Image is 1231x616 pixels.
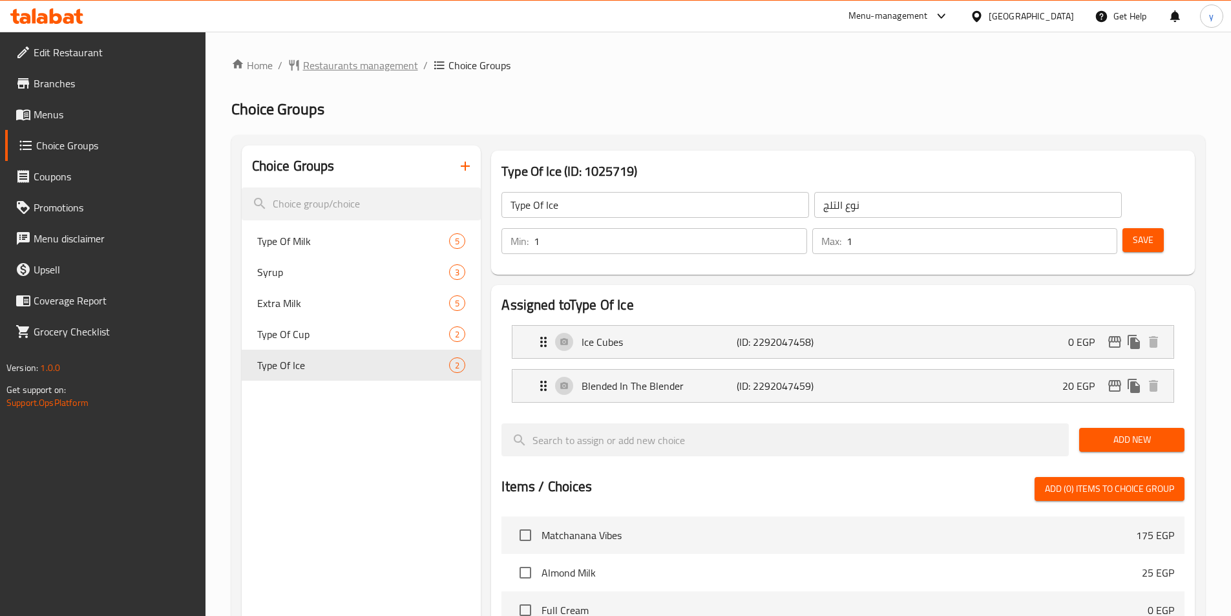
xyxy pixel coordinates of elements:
[1105,332,1124,352] button: edit
[5,68,205,99] a: Branches
[34,262,195,277] span: Upsell
[1142,565,1174,580] p: 25 EGP
[278,58,282,73] li: /
[231,94,324,123] span: Choice Groups
[450,297,465,310] span: 5
[1122,228,1164,252] button: Save
[450,359,465,372] span: 2
[34,76,195,91] span: Branches
[34,169,195,184] span: Coupons
[1068,334,1105,350] p: 0 EGP
[821,233,841,249] p: Max:
[242,288,481,319] div: Extra Milk5
[5,254,205,285] a: Upsell
[5,130,205,161] a: Choice Groups
[34,231,195,246] span: Menu disclaimer
[257,233,450,249] span: Type Of Milk
[34,45,195,60] span: Edit Restaurant
[510,233,529,249] p: Min:
[449,295,465,311] div: Choices
[5,285,205,316] a: Coverage Report
[6,359,38,376] span: Version:
[1062,378,1105,394] p: 20 EGP
[1079,428,1184,452] button: Add New
[6,394,89,411] a: Support.OpsPlatform
[1144,376,1163,396] button: delete
[542,527,1136,543] span: Matchanana Vibes
[257,326,450,342] span: Type Of Cup
[582,378,736,394] p: Blended In The Blender
[1124,332,1144,352] button: duplicate
[34,293,195,308] span: Coverage Report
[450,235,465,248] span: 5
[257,264,450,280] span: Syrup
[1045,481,1174,497] span: Add (0) items to choice group
[34,324,195,339] span: Grocery Checklist
[1105,376,1124,396] button: edit
[242,319,481,350] div: Type Of Cup2
[257,295,450,311] span: Extra Milk
[582,334,736,350] p: Ice Cubes
[5,161,205,192] a: Coupons
[5,37,205,68] a: Edit Restaurant
[40,359,60,376] span: 1.0.0
[512,326,1173,358] div: Expand
[512,559,539,586] span: Select choice
[34,107,195,122] span: Menus
[1136,527,1174,543] p: 175 EGP
[501,161,1184,182] h3: Type Of Ice (ID: 1025719)
[242,257,481,288] div: Syrup3
[231,58,273,73] a: Home
[501,364,1184,408] li: Expand
[252,156,335,176] h2: Choice Groups
[512,370,1173,402] div: Expand
[501,320,1184,364] li: Expand
[501,477,592,496] h2: Items / Choices
[512,522,539,549] span: Select choice
[448,58,510,73] span: Choice Groups
[450,266,465,279] span: 3
[5,316,205,347] a: Grocery Checklist
[450,328,465,341] span: 2
[5,192,205,223] a: Promotions
[1089,432,1174,448] span: Add New
[1144,332,1163,352] button: delete
[449,264,465,280] div: Choices
[449,326,465,342] div: Choices
[501,423,1069,456] input: search
[257,357,450,373] span: Type Of Ice
[36,138,195,153] span: Choice Groups
[231,58,1205,73] nav: breadcrumb
[737,378,840,394] p: (ID: 2292047459)
[288,58,418,73] a: Restaurants management
[1209,9,1214,23] span: y
[1124,376,1144,396] button: duplicate
[1035,477,1184,501] button: Add (0) items to choice group
[34,200,195,215] span: Promotions
[242,226,481,257] div: Type Of Milk5
[303,58,418,73] span: Restaurants management
[242,350,481,381] div: Type Of Ice2
[501,295,1184,315] h2: Assigned to Type Of Ice
[848,8,928,24] div: Menu-management
[242,187,481,220] input: search
[1133,232,1153,248] span: Save
[5,99,205,130] a: Menus
[5,223,205,254] a: Menu disclaimer
[423,58,428,73] li: /
[989,9,1074,23] div: [GEOGRAPHIC_DATA]
[737,334,840,350] p: (ID: 2292047458)
[542,565,1142,580] span: Almond Milk
[6,381,66,398] span: Get support on:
